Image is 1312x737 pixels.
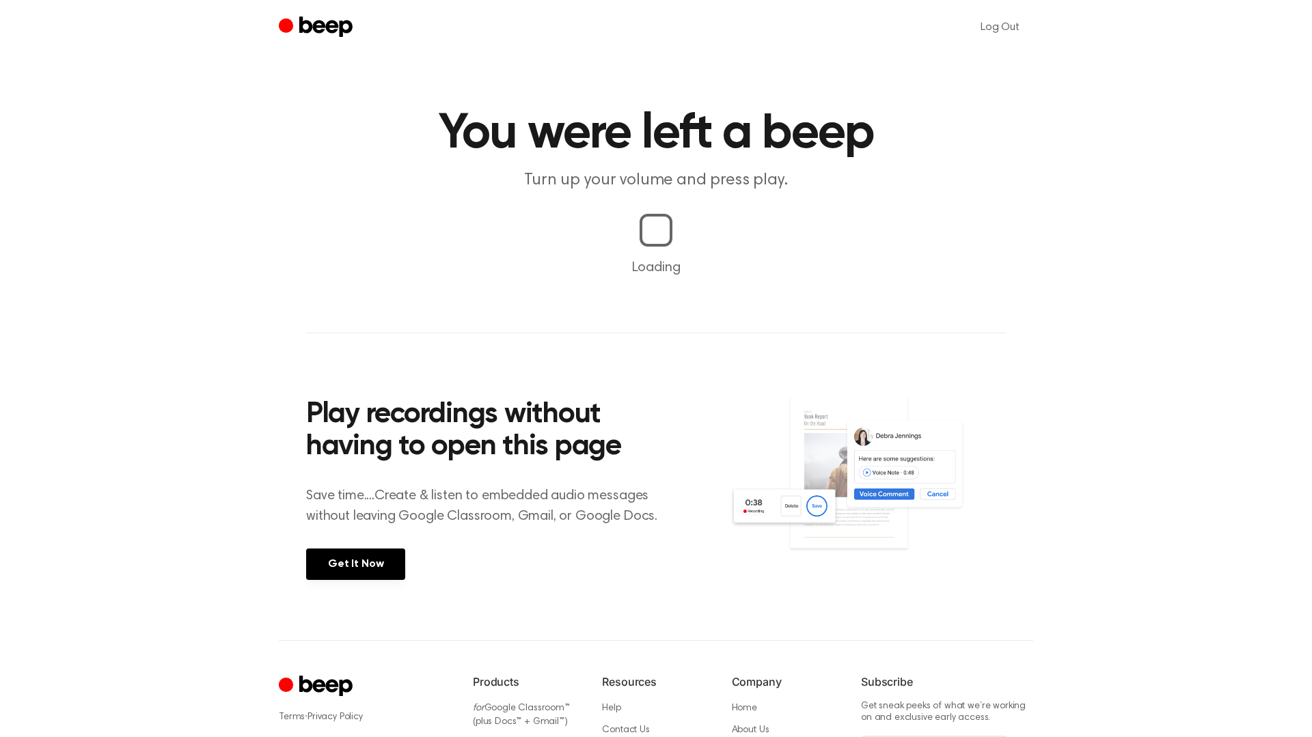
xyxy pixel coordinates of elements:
[16,258,1296,278] p: Loading
[279,14,356,41] a: Beep
[394,169,918,192] p: Turn up your volume and press play.
[861,701,1033,725] p: Get sneak peeks of what we’re working on and exclusive early access.
[732,673,839,690] h6: Company
[279,673,356,700] a: Cruip
[967,11,1033,44] a: Log Out
[602,704,620,713] a: Help
[306,109,1006,158] h1: You were left a beep
[602,673,709,690] h6: Resources
[279,712,305,722] a: Terms
[732,704,757,713] a: Home
[732,725,769,735] a: About Us
[861,673,1033,690] h6: Subscribe
[306,548,405,580] a: Get It Now
[473,673,580,690] h6: Products
[279,710,451,724] div: ·
[473,704,570,727] a: forGoogle Classroom™ (plus Docs™ + Gmail™)
[307,712,363,722] a: Privacy Policy
[473,704,484,713] i: for
[306,399,674,464] h2: Play recordings without having to open this page
[306,486,674,527] p: Save time....Create & listen to embedded audio messages without leaving Google Classroom, Gmail, ...
[729,395,1006,579] img: Voice Comments on Docs and Recording Widget
[602,725,649,735] a: Contact Us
